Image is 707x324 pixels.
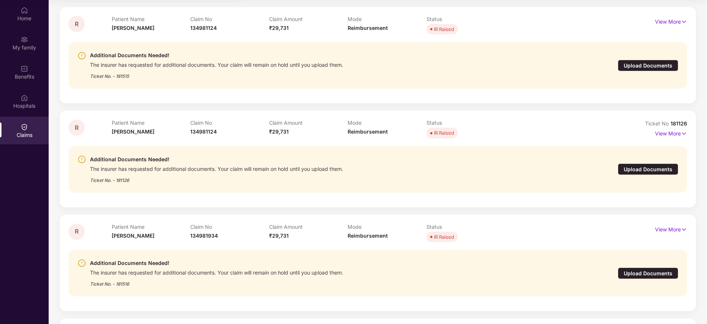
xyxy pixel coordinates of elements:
img: svg+xml;base64,PHN2ZyB4bWxucz0iaHR0cDovL3d3dy53My5vcmcvMjAwMC9zdmciIHdpZHRoPSIxNyIgaGVpZ2h0PSIxNy... [681,225,687,234]
div: Upload Documents [618,163,678,175]
img: svg+xml;base64,PHN2ZyBpZD0iQ2xhaW0iIHhtbG5zPSJodHRwOi8vd3d3LnczLm9yZy8yMDAwL3N2ZyIgd2lkdGg9IjIwIi... [21,123,28,131]
p: Patient Name [112,16,191,22]
img: svg+xml;base64,PHN2ZyBpZD0iV2FybmluZ18tXzI0eDI0IiBkYXRhLW5hbWU9Ildhcm5pbmcgLSAyNHgyNCIgeG1sbnM9Im... [77,51,86,60]
span: 181126 [671,120,687,127]
p: Mode [348,120,426,126]
img: svg+xml;base64,PHN2ZyBpZD0iSG9tZSIgeG1sbnM9Imh0dHA6Ly93d3cudzMub3JnLzIwMDAvc3ZnIiB3aWR0aD0iMjAiIG... [21,7,28,14]
div: Upload Documents [618,268,678,279]
p: View More [655,128,687,138]
p: Claim No [190,224,269,230]
span: Ticket No [645,120,671,127]
span: R [75,125,79,131]
div: IR Raised [434,25,454,33]
img: svg+xml;base64,PHN2ZyB4bWxucz0iaHR0cDovL3d3dy53My5vcmcvMjAwMC9zdmciIHdpZHRoPSIxNyIgaGVpZ2h0PSIxNy... [681,130,687,138]
span: R [75,21,79,27]
div: IR Raised [434,233,454,241]
span: Reimbursement [348,232,388,239]
p: Claim Amount [269,16,348,22]
div: Ticket No. - 181126 [90,172,343,184]
span: 134981934 [190,232,218,239]
p: View More [655,16,687,26]
span: 134981124 [190,25,217,31]
div: The insurer has requested for additional documents. Your claim will remain on hold until you uplo... [90,60,343,68]
div: Additional Documents Needed! [90,155,343,164]
span: ₹29,731 [269,128,289,135]
p: Mode [348,224,426,230]
p: Mode [348,16,426,22]
p: Claim Amount [269,120,348,126]
span: [PERSON_NAME] [112,25,154,31]
div: The insurer has requested for additional documents. Your claim will remain on hold until you uplo... [90,164,343,172]
img: svg+xml;base64,PHN2ZyBpZD0iSG9zcGl0YWxzIiB4bWxucz0iaHR0cDovL3d3dy53My5vcmcvMjAwMC9zdmciIHdpZHRoPS... [21,94,28,101]
div: Additional Documents Needed! [90,51,343,60]
p: View More [655,224,687,234]
p: Claim No [190,16,269,22]
img: svg+xml;base64,PHN2ZyBpZD0iV2FybmluZ18tXzI0eDI0IiBkYXRhLW5hbWU9Ildhcm5pbmcgLSAyNHgyNCIgeG1sbnM9Im... [77,259,86,268]
div: Upload Documents [618,60,678,71]
img: svg+xml;base64,PHN2ZyBpZD0iQmVuZWZpdHMiIHhtbG5zPSJodHRwOi8vd3d3LnczLm9yZy8yMDAwL3N2ZyIgd2lkdGg9Ij... [21,65,28,72]
span: R [75,228,79,235]
span: ₹29,731 [269,25,289,31]
img: svg+xml;base64,PHN2ZyB3aWR0aD0iMjAiIGhlaWdodD0iMjAiIHZpZXdCb3g9IjAgMCAyMCAyMCIgZmlsbD0ibm9uZSIgeG... [21,36,28,43]
img: svg+xml;base64,PHN2ZyB4bWxucz0iaHR0cDovL3d3dy53My5vcmcvMjAwMC9zdmciIHdpZHRoPSIxNyIgaGVpZ2h0PSIxNy... [681,18,687,26]
p: Claim Amount [269,224,348,230]
div: Ticket No. - 181516 [90,276,343,287]
div: IR Raised [434,129,454,137]
p: Status [426,16,505,22]
span: 134981124 [190,128,217,135]
div: Ticket No. - 181515 [90,68,343,80]
p: Patient Name [112,224,191,230]
span: [PERSON_NAME] [112,128,154,135]
div: Additional Documents Needed! [90,259,343,268]
p: Claim No [190,120,269,126]
p: Patient Name [112,120,191,126]
span: Reimbursement [348,128,388,135]
span: [PERSON_NAME] [112,232,154,239]
span: Reimbursement [348,25,388,31]
img: svg+xml;base64,PHN2ZyBpZD0iV2FybmluZ18tXzI0eDI0IiBkYXRhLW5hbWU9Ildhcm5pbmcgLSAyNHgyNCIgeG1sbnM9Im... [77,155,86,164]
div: The insurer has requested for additional documents. Your claim will remain on hold until you uplo... [90,268,343,276]
p: Status [426,120,505,126]
p: Status [426,224,505,230]
span: ₹29,731 [269,232,289,239]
